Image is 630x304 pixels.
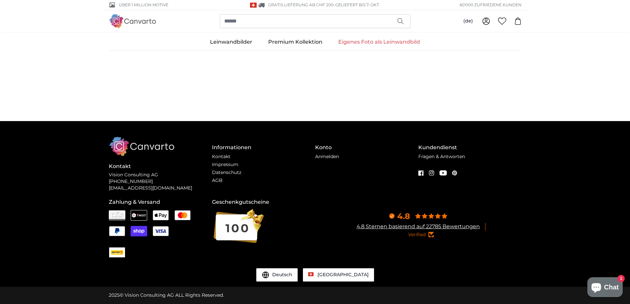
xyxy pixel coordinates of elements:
[109,198,212,206] h4: Zahlung & Versand
[315,144,418,152] h4: Konto
[460,2,522,8] span: 60'000 ZUFRIEDENE KUNDEN
[131,210,147,221] img: Twint
[250,3,257,8] img: Schweiz
[212,198,315,206] h4: Geschenkgutscheine
[109,14,156,28] img: Canvarto
[334,2,380,7] span: -
[317,272,369,278] span: [GEOGRAPHIC_DATA]
[109,162,212,170] h4: Kontakt
[303,268,374,282] a: Schweiz [GEOGRAPHIC_DATA]
[357,223,480,230] a: 4.8 Sternen basierend auf 22785 Bewertungen
[109,249,125,255] img: CHPOST
[212,144,315,152] h4: Informationen
[212,161,238,167] a: Impressum
[212,153,231,159] a: Kontakt
[458,15,478,27] button: (de)
[418,144,522,152] h4: Kundendienst
[202,33,260,51] a: Leinwandbilder
[212,169,241,175] a: Datenschutz
[315,211,522,238] a: 4.8 4.8 Sternen basierend auf 22785 BewertungenVerified
[260,33,330,51] a: Premium Kollektion
[335,2,380,7] span: Geliefert bis 7. Okt.
[330,33,428,51] a: Eigenes Foto als Leinwandbild
[308,272,314,276] img: Schweiz
[585,277,625,299] inbox-online-store-chat: Onlineshop-Chat von Shopify
[418,153,465,159] a: Fragen & Antworten
[315,153,339,159] a: Anmelden
[109,172,212,192] p: Vision Consulting AG [PHONE_NUMBER] [EMAIL_ADDRESS][DOMAIN_NAME]
[256,268,298,282] button: Deutsch
[212,177,223,183] a: AGB
[109,292,224,299] div: © Vision Consulting AG ALL Rights Reserved.
[109,292,120,298] span: 2025
[109,210,125,221] img: Rechnung
[268,2,334,7] span: GRATIS Lieferung ab CHF 200
[272,272,292,278] span: Deutsch
[119,2,168,8] span: Über 1 Million Motive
